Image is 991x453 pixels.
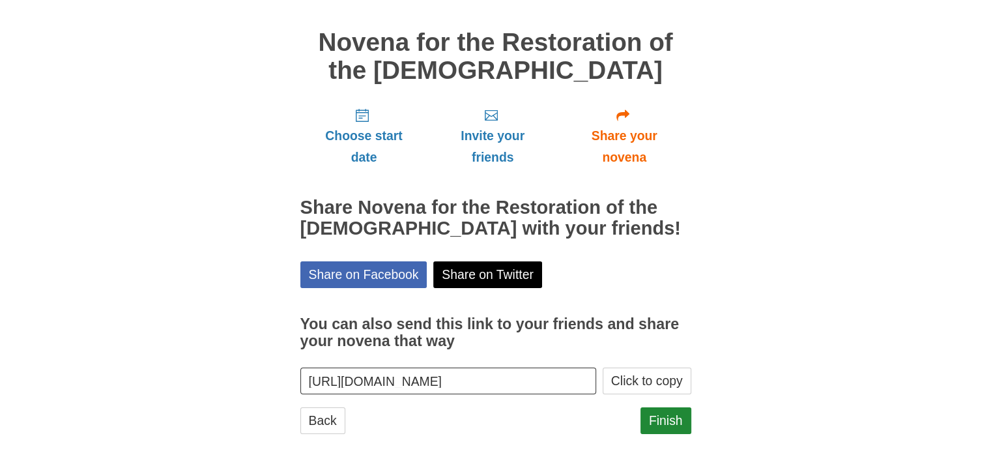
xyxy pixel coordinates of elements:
[433,261,542,288] a: Share on Twitter
[571,125,678,168] span: Share your novena
[440,125,544,168] span: Invite your friends
[300,407,345,434] a: Back
[300,316,691,349] h3: You can also send this link to your friends and share your novena that way
[603,368,691,394] button: Click to copy
[300,261,427,288] a: Share on Facebook
[300,197,691,239] h2: Share Novena for the Restoration of the [DEMOGRAPHIC_DATA] with your friends!
[300,97,428,175] a: Choose start date
[640,407,691,434] a: Finish
[558,97,691,175] a: Share your novena
[313,125,415,168] span: Choose start date
[300,29,691,84] h1: Novena for the Restoration of the [DEMOGRAPHIC_DATA]
[427,97,557,175] a: Invite your friends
